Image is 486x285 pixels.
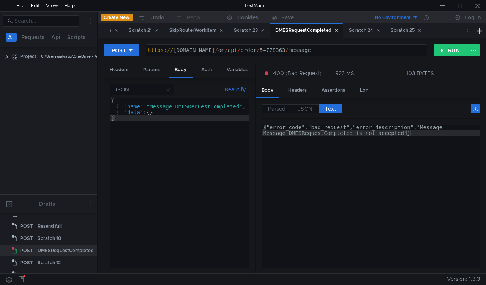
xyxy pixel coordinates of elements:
[406,70,434,77] div: 103 BYTES
[366,11,418,23] button: No Environment
[391,27,421,34] div: Scratch 25
[349,27,380,34] div: Scratch 24
[133,12,170,23] button: Undo
[169,63,193,78] div: Body
[187,13,200,22] div: Redo
[195,63,218,77] div: Auth
[325,105,336,112] span: Text
[237,13,258,22] div: Cookies
[275,27,338,34] div: DMESRequestCompleted
[101,14,133,21] button: Create New
[19,33,47,42] button: Requests
[221,85,249,94] button: Beautify
[104,44,139,56] button: POST
[434,44,467,56] button: RUN
[129,27,159,34] div: Scratch 21
[298,105,312,112] span: JSON
[38,269,52,280] div: Add Ip
[38,233,61,244] div: Scratch 10
[256,83,279,98] div: Body
[20,233,33,244] span: POST
[6,33,17,42] button: All
[170,12,205,23] button: Redo
[20,269,33,280] span: POST
[234,27,265,34] div: Scratch 23
[447,274,480,285] span: Version: 1.3.3
[49,33,63,42] button: Api
[20,245,33,256] span: POST
[137,63,166,77] div: Params
[14,17,74,25] input: Search...
[20,221,33,232] span: POST
[316,83,351,97] div: Assertions
[104,63,134,77] div: Headers
[221,63,254,77] div: Variables
[169,27,223,34] div: SkipRouterWorkItem
[465,13,481,22] div: Log In
[112,46,126,55] div: POST
[281,15,294,20] div: Save
[268,105,286,112] span: Parsed
[354,83,375,97] div: Log
[38,245,94,256] div: DMESRequestCompleted
[282,83,313,97] div: Headers
[273,69,322,77] span: 400 (Bad Request)
[150,13,164,22] div: Undo
[39,199,55,208] div: Drafts
[38,257,61,268] div: Scratch 12
[375,14,411,21] div: No Environment
[65,33,88,42] button: Scripts
[20,257,33,268] span: POST
[335,70,354,77] div: 923 MS
[41,51,195,62] div: C:\Users\salvatoi\OneDrive - AMDOCS\Backup Folders\Documents\testmace\Project
[20,51,36,62] div: Project
[38,221,62,232] div: Resend full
